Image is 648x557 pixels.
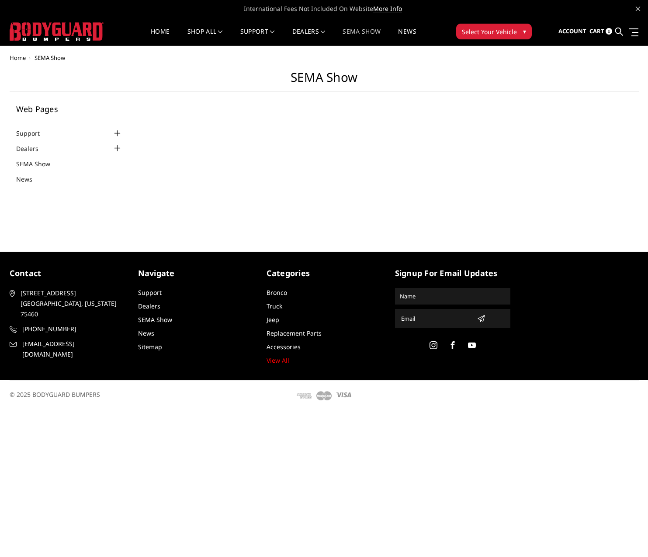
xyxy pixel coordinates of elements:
span: [PHONE_NUMBER] [22,324,124,334]
a: Bronco [267,288,287,297]
h5: signup for email updates [395,267,510,279]
span: 0 [606,28,612,35]
span: © 2025 BODYGUARD BUMPERS [10,390,100,399]
a: SEMA Show [343,28,381,46]
h1: SEMA Show [10,70,639,92]
a: Jeep [267,315,279,324]
a: Cart 0 [589,20,612,43]
a: News [138,329,154,337]
button: Select Your Vehicle [456,24,532,39]
a: Replacement Parts [267,329,322,337]
input: Name [396,289,509,303]
a: Support [240,28,275,46]
h5: contact [10,267,125,279]
h5: Categories [267,267,382,279]
span: Select Your Vehicle [462,27,517,36]
span: [EMAIL_ADDRESS][DOMAIN_NAME] [22,339,124,360]
a: Dealers [292,28,326,46]
a: News [16,175,43,184]
a: Dealers [138,302,160,310]
span: ▾ [523,27,526,36]
a: SEMA Show [16,159,61,168]
h5: Navigate [138,267,253,279]
a: Accessories [267,343,301,351]
a: shop all [187,28,223,46]
span: [STREET_ADDRESS] [GEOGRAPHIC_DATA], [US_STATE] 75460 [21,288,122,319]
a: More Info [373,4,402,13]
a: Home [10,54,26,62]
a: Dealers [16,144,49,153]
a: Truck [267,302,282,310]
a: Support [16,129,51,138]
a: Sitemap [138,343,162,351]
span: SEMA Show [35,54,65,62]
a: Home [151,28,170,46]
iframe: Chat Widget [604,515,648,557]
a: View All [267,356,289,364]
a: [EMAIL_ADDRESS][DOMAIN_NAME] [10,339,125,360]
a: SEMA Show [138,315,172,324]
a: News [398,28,416,46]
a: [PHONE_NUMBER] [10,324,125,334]
a: Account [558,20,586,43]
input: Email [398,312,474,326]
span: Account [558,27,586,35]
span: Cart [589,27,604,35]
a: Support [138,288,162,297]
img: BODYGUARD BUMPERS [10,22,104,41]
h5: Web Pages [16,105,123,113]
